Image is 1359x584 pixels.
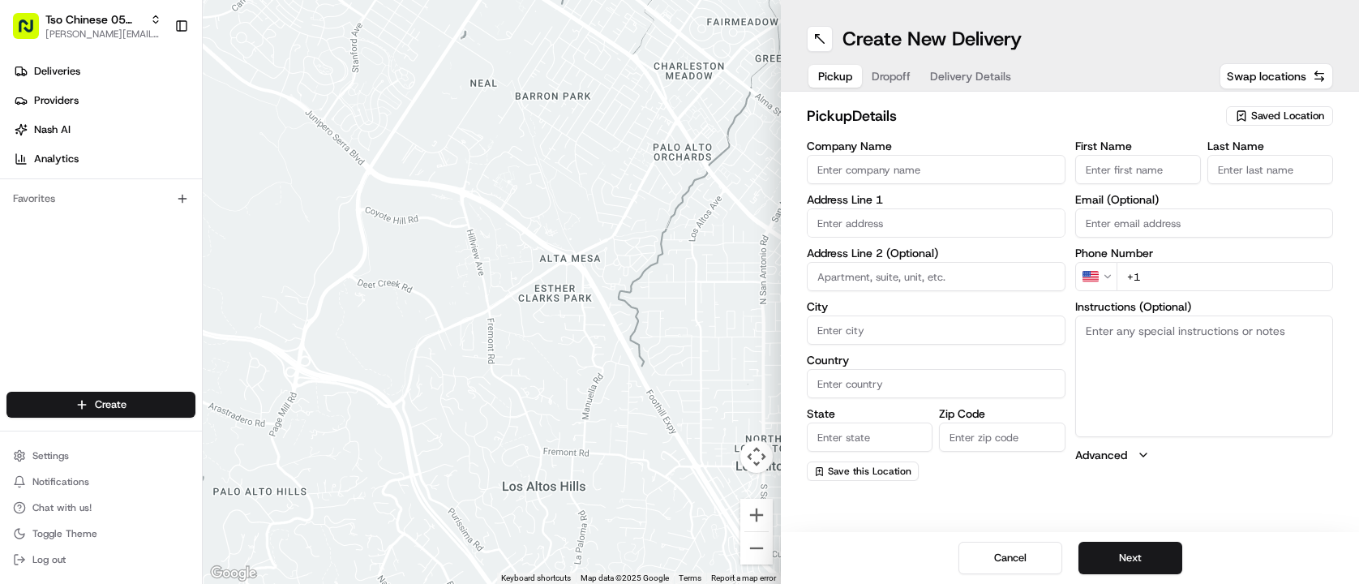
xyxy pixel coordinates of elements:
[45,28,161,41] button: [PERSON_NAME][EMAIL_ADDRESS][DOMAIN_NAME]
[34,93,79,108] span: Providers
[32,501,92,514] span: Chat with us!
[6,444,195,467] button: Settings
[807,316,1065,345] input: Enter city
[45,11,144,28] button: Tso Chinese 05 [PERSON_NAME]
[34,122,71,137] span: Nash AI
[6,88,202,114] a: Providers
[6,58,202,84] a: Deliveries
[711,573,776,582] a: Report a map error
[958,542,1062,574] button: Cancel
[939,408,1065,419] label: Zip Code
[153,235,260,251] span: API Documentation
[55,155,266,171] div: Start new chat
[1207,140,1333,152] label: Last Name
[6,496,195,519] button: Chat with us!
[6,186,195,212] div: Favorites
[16,65,295,91] p: Welcome 👋
[740,532,773,565] button: Zoom out
[807,247,1065,259] label: Address Line 2 (Optional)
[1078,542,1182,574] button: Next
[55,171,205,184] div: We're available if you need us!
[501,573,571,584] button: Keyboard shortcuts
[807,105,1216,127] h2: pickup Details
[1075,247,1334,259] label: Phone Number
[32,527,97,540] span: Toggle Theme
[807,155,1065,184] input: Enter company name
[807,423,932,452] input: Enter state
[818,68,852,84] span: Pickup
[1075,301,1334,312] label: Instructions (Optional)
[6,548,195,571] button: Log out
[10,229,131,258] a: 📗Knowledge Base
[807,408,932,419] label: State
[16,155,45,184] img: 1736555255976-a54dd68f-1ca7-489b-9aae-adbdc363a1c4
[1075,155,1201,184] input: Enter first name
[6,146,202,172] a: Analytics
[16,16,49,49] img: Nash
[131,229,267,258] a: 💻API Documentation
[807,140,1065,152] label: Company Name
[95,397,126,412] span: Create
[6,470,195,493] button: Notifications
[42,105,268,122] input: Clear
[1220,63,1333,89] button: Swap locations
[137,237,150,250] div: 💻
[807,194,1065,205] label: Address Line 1
[1075,447,1127,463] label: Advanced
[6,117,202,143] a: Nash AI
[34,64,80,79] span: Deliveries
[939,423,1065,452] input: Enter zip code
[842,26,1022,52] h1: Create New Delivery
[1226,105,1333,127] button: Saved Location
[6,6,168,45] button: Tso Chinese 05 [PERSON_NAME][PERSON_NAME][EMAIL_ADDRESS][DOMAIN_NAME]
[740,499,773,531] button: Zoom in
[828,465,911,478] span: Save this Location
[1251,109,1324,123] span: Saved Location
[807,208,1065,238] input: Enter address
[34,152,79,166] span: Analytics
[161,275,196,287] span: Pylon
[872,68,911,84] span: Dropoff
[1075,140,1201,152] label: First Name
[1117,262,1334,291] input: Enter phone number
[276,160,295,179] button: Start new chat
[930,68,1011,84] span: Delivery Details
[32,449,69,462] span: Settings
[1075,447,1334,463] button: Advanced
[1227,68,1306,84] span: Swap locations
[207,563,260,584] a: Open this area in Google Maps (opens a new window)
[6,392,195,418] button: Create
[807,262,1065,291] input: Apartment, suite, unit, etc.
[807,369,1065,398] input: Enter country
[6,522,195,545] button: Toggle Theme
[1075,208,1334,238] input: Enter email address
[679,573,701,582] a: Terms
[807,462,919,481] button: Save this Location
[1075,194,1334,205] label: Email (Optional)
[207,563,260,584] img: Google
[32,475,89,488] span: Notifications
[807,301,1065,312] label: City
[1207,155,1333,184] input: Enter last name
[807,354,1065,366] label: Country
[16,237,29,250] div: 📗
[32,553,66,566] span: Log out
[32,235,124,251] span: Knowledge Base
[740,440,773,473] button: Map camera controls
[114,274,196,287] a: Powered byPylon
[581,573,669,582] span: Map data ©2025 Google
